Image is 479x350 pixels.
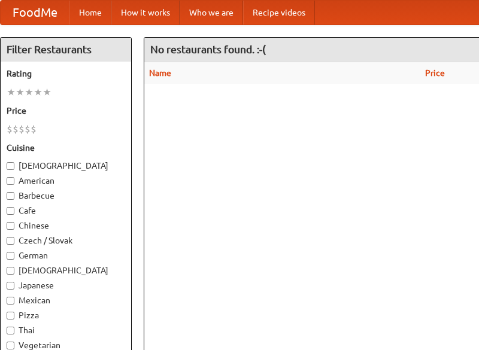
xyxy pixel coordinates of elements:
input: Czech / Slovak [7,237,14,245]
a: Price [425,68,445,78]
label: Chinese [7,220,125,232]
label: German [7,249,125,261]
input: Mexican [7,297,14,305]
input: Pizza [7,312,14,319]
input: American [7,177,14,185]
label: Thai [7,324,125,336]
label: [DEMOGRAPHIC_DATA] [7,264,125,276]
input: Cafe [7,207,14,215]
input: [DEMOGRAPHIC_DATA] [7,162,14,170]
label: Mexican [7,294,125,306]
h4: Filter Restaurants [1,38,131,62]
li: $ [25,123,31,136]
label: Cafe [7,205,125,217]
a: Recipe videos [243,1,315,25]
li: ★ [25,86,34,99]
h5: Rating [7,68,125,80]
a: How it works [111,1,180,25]
label: Pizza [7,309,125,321]
h5: Price [7,105,125,117]
li: ★ [43,86,51,99]
ng-pluralize: No restaurants found. :-( [150,44,266,55]
li: $ [13,123,19,136]
label: Barbecue [7,190,125,202]
li: ★ [7,86,16,99]
input: Vegetarian [7,342,14,349]
label: Czech / Slovak [7,235,125,246]
label: [DEMOGRAPHIC_DATA] [7,160,125,172]
li: $ [19,123,25,136]
input: Chinese [7,222,14,230]
input: [DEMOGRAPHIC_DATA] [7,267,14,275]
h5: Cuisine [7,142,125,154]
a: FoodMe [1,1,69,25]
a: Name [149,68,171,78]
a: Home [69,1,111,25]
li: $ [31,123,37,136]
input: German [7,252,14,260]
input: Thai [7,327,14,334]
li: $ [7,123,13,136]
label: American [7,175,125,187]
li: ★ [34,86,43,99]
li: ★ [16,86,25,99]
input: Barbecue [7,192,14,200]
label: Japanese [7,279,125,291]
a: Who we are [180,1,243,25]
input: Japanese [7,282,14,290]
